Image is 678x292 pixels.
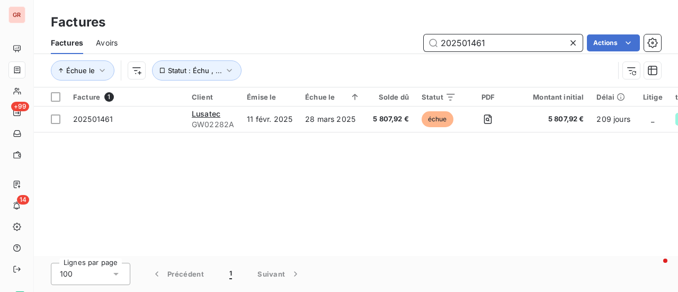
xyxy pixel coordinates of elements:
[424,34,583,51] input: Rechercher
[520,93,584,101] div: Montant initial
[192,119,234,130] span: GW02282A
[642,256,667,281] iframe: Intercom live chat
[104,92,114,102] span: 1
[590,107,636,132] td: 209 jours
[51,13,105,32] h3: Factures
[643,93,663,101] div: Litige
[73,93,100,101] span: Facture
[8,6,25,23] div: GR
[17,195,29,205] span: 14
[422,111,453,127] span: échue
[73,114,113,123] span: 202501461
[152,60,242,81] button: Statut : Échu , ...
[373,93,409,101] div: Solde dû
[60,269,73,279] span: 100
[51,60,114,81] button: Échue le
[139,263,217,285] button: Précédent
[11,102,29,111] span: +99
[587,34,640,51] button: Actions
[596,93,630,101] div: Délai
[651,114,654,123] span: _
[305,93,360,101] div: Échue le
[247,93,292,101] div: Émise le
[192,109,220,118] span: Lusatec
[373,114,409,125] span: 5 807,92 €
[96,38,118,48] span: Avoirs
[217,263,245,285] button: 1
[469,93,507,101] div: PDF
[299,107,367,132] td: 28 mars 2025
[66,66,95,75] span: Échue le
[240,107,299,132] td: 11 févr. 2025
[520,114,584,125] span: 5 807,92 €
[422,93,456,101] div: Statut
[245,263,314,285] button: Suivant
[168,66,222,75] span: Statut : Échu , ...
[192,93,234,101] div: Client
[229,269,232,279] span: 1
[51,38,83,48] span: Factures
